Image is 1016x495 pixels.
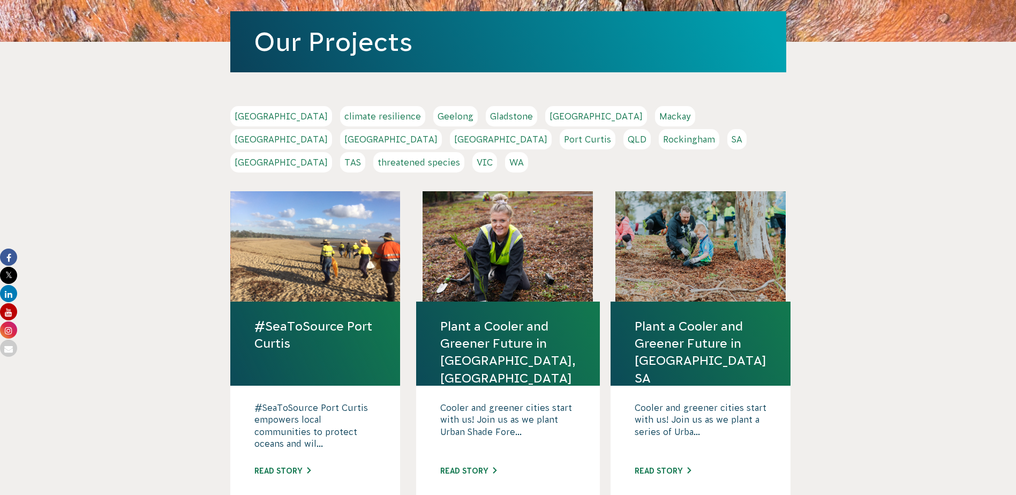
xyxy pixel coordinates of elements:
a: Plant a Cooler and Greener Future in [GEOGRAPHIC_DATA] SA [635,318,766,387]
a: #SeaToSource Port Curtis [254,318,377,352]
p: Cooler and greener cities start with us! Join us as we plant a series of Urba... [635,402,766,455]
a: [GEOGRAPHIC_DATA] [450,129,552,149]
a: WA [505,152,528,172]
a: Geelong [433,106,478,126]
a: threatened species [373,152,464,172]
a: Read story [440,467,496,475]
a: Plant a Cooler and Greener Future in [GEOGRAPHIC_DATA], [GEOGRAPHIC_DATA] [440,318,576,387]
a: Our Projects [254,27,412,56]
a: [GEOGRAPHIC_DATA] [545,106,647,126]
a: TAS [340,152,365,172]
a: Rockingham [659,129,719,149]
a: Gladstone [486,106,537,126]
a: Port Curtis [560,129,615,149]
p: #SeaToSource Port Curtis empowers local communities to protect oceans and wil... [254,402,377,455]
a: QLD [623,129,651,149]
a: climate resilience [340,106,425,126]
a: [GEOGRAPHIC_DATA] [230,106,332,126]
a: Read story [635,467,691,475]
a: [GEOGRAPHIC_DATA] [340,129,442,149]
p: Cooler and greener cities start with us! Join us as we plant Urban Shade Fore... [440,402,576,455]
a: [GEOGRAPHIC_DATA] [230,152,332,172]
a: VIC [472,152,497,172]
a: [GEOGRAPHIC_DATA] [230,129,332,149]
a: Mackay [655,106,695,126]
a: SA [727,129,747,149]
a: Read story [254,467,311,475]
